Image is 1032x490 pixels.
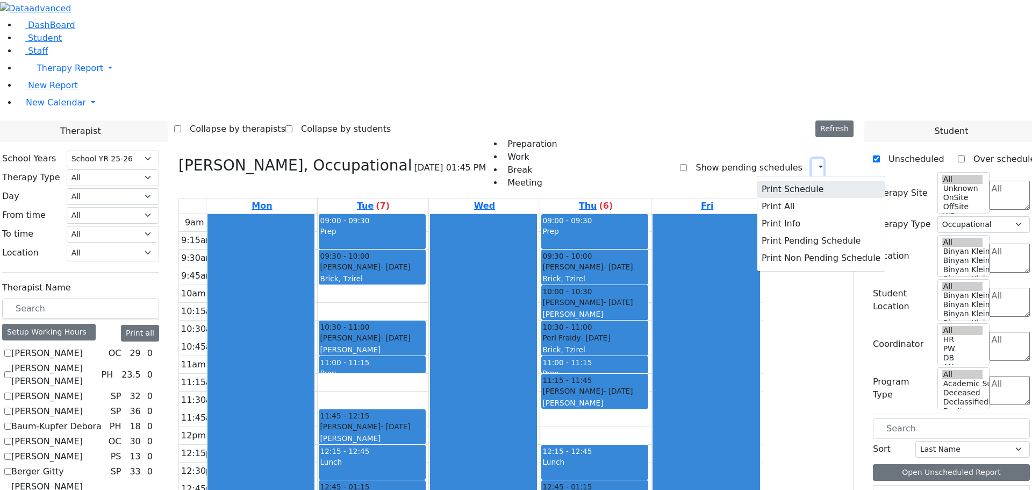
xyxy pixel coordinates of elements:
[320,457,425,467] div: Lunch
[97,368,117,381] div: PH
[757,198,885,215] button: Print All
[873,464,1030,481] button: Open Unscheduled Report
[542,286,592,297] span: 10:00 - 10:30
[320,226,425,237] div: Prep
[837,159,843,177] div: Setup
[127,435,142,448] div: 30
[942,265,983,274] option: Binyan Klein 3
[2,152,56,165] label: School Years
[181,120,285,138] label: Collapse by therapists
[60,125,101,138] span: Therapist
[873,218,931,231] label: Therapy Type
[414,161,486,174] span: [DATE] 01:45 PM
[472,198,497,214] a: August 27, 2025
[942,193,983,202] option: OnSite
[542,309,647,319] div: [PERSON_NAME]
[942,274,983,283] option: Binyan Klein 2
[17,80,78,90] a: New Report
[542,457,647,467] div: Lunch
[127,450,142,463] div: 13
[178,157,412,175] h3: [PERSON_NAME], Occupational
[11,362,97,388] label: [PERSON_NAME] [PERSON_NAME]
[542,397,647,408] div: [PERSON_NAME]
[179,411,222,424] div: 11:45am
[542,261,647,272] div: [PERSON_NAME]
[381,262,410,271] span: - [DATE]
[942,175,983,184] option: All
[990,332,1030,361] textarea: Search
[542,375,592,386] span: 11:15 - 11:45
[106,405,126,418] div: SP
[828,159,833,177] div: Report
[249,198,274,214] a: August 25, 2025
[2,190,19,203] label: Day
[11,435,83,448] label: [PERSON_NAME]
[179,376,222,389] div: 11:15am
[179,429,208,442] div: 12pm
[942,184,983,193] option: Unknown
[127,405,142,418] div: 36
[942,247,983,256] option: Binyan Klein 5
[183,216,206,229] div: 9am
[757,232,885,250] button: Print Pending Schedule
[942,344,983,353] option: PW
[145,450,155,463] div: 0
[11,465,64,478] label: Berger Gitty
[28,46,48,56] span: Staff
[542,386,647,396] div: [PERSON_NAME]
[320,358,369,367] span: 11:00 - 11:15
[2,228,33,240] label: To time
[105,420,126,433] div: PH
[179,323,222,336] div: 10:30am
[106,390,126,403] div: SP
[179,305,222,318] div: 10:15am
[542,344,647,355] div: Brick, Tzirel
[934,125,968,138] span: Student
[381,333,410,342] span: - [DATE]
[145,465,155,478] div: 0
[320,368,425,379] div: Prep
[942,318,983,328] option: Binyan Klein 2
[990,181,1030,210] textarea: Search
[542,322,592,332] span: 10:30 - 11:00
[942,238,983,247] option: All
[2,209,46,222] label: From time
[2,324,96,340] div: Setup Working Hours
[17,33,62,43] a: Student
[542,226,647,237] div: Prep
[355,198,392,214] a: August 26, 2025
[942,388,983,397] option: Deceased
[699,198,715,214] a: August 29, 2025
[580,333,610,342] span: - [DATE]
[320,447,369,456] span: 12:15 - 12:45
[179,465,222,478] div: 12:30pm
[121,325,159,342] button: Print all
[11,405,83,418] label: [PERSON_NAME]
[2,171,60,184] label: Therapy Type
[942,335,983,344] option: HR
[320,216,369,225] span: 09:00 - 09:30
[179,252,216,265] div: 9:30am
[179,394,222,407] div: 11:30am
[542,297,647,308] div: [PERSON_NAME]
[179,287,208,300] div: 10am
[104,435,126,448] div: OC
[127,390,142,403] div: 32
[320,421,425,432] div: [PERSON_NAME]
[942,291,983,300] option: Binyan Klein 5
[320,344,425,355] div: [PERSON_NAME]
[873,443,891,456] label: Sort
[815,120,854,137] button: Refresh
[28,33,62,43] span: Student
[542,368,647,379] div: Prep
[880,151,944,168] label: Unscheduled
[757,181,885,198] button: Print Schedule
[106,450,126,463] div: PS
[292,120,391,138] label: Collapse by students
[2,299,159,319] input: Search
[503,151,557,164] li: Work
[942,309,983,318] option: Binyan Klein 3
[179,269,216,282] div: 9:45am
[376,200,390,212] label: (7)
[542,447,592,456] span: 12:15 - 12:45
